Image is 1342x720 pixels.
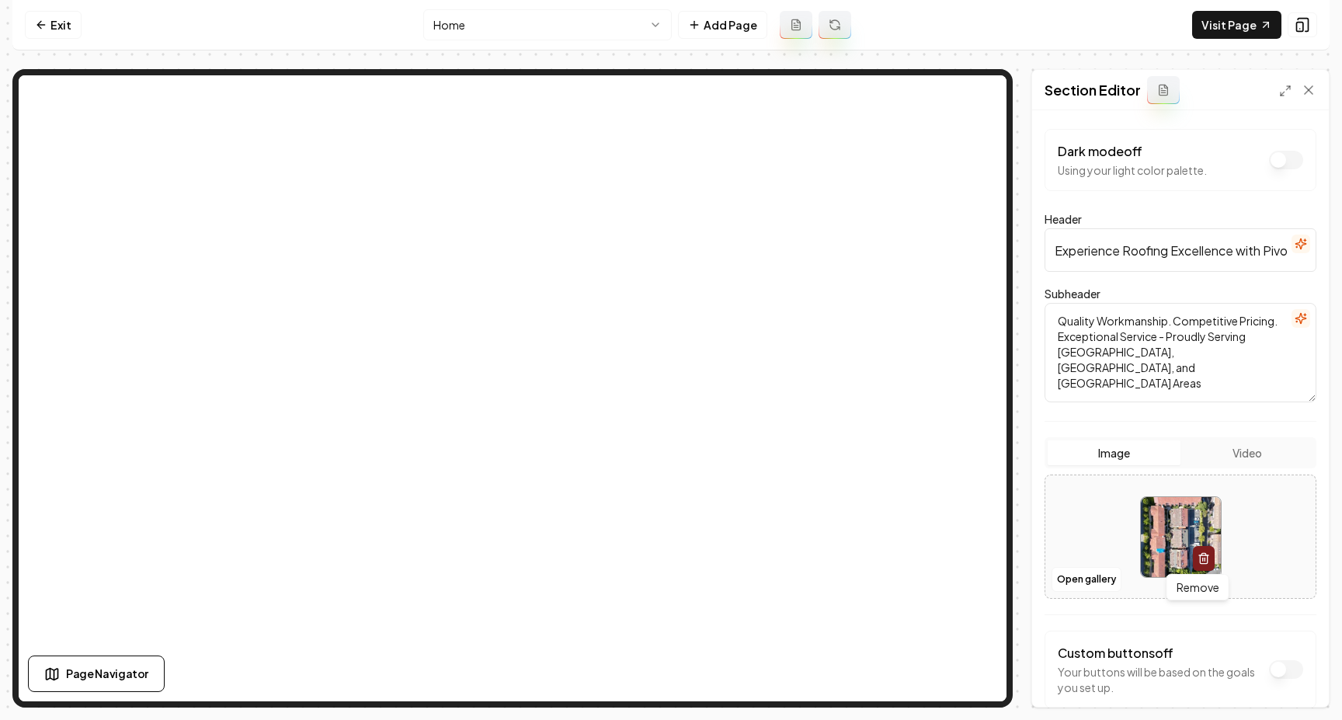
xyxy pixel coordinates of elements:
[1180,440,1313,465] button: Video
[1141,497,1221,577] img: image
[1058,645,1173,661] label: Custom buttons off
[1058,664,1261,695] p: Your buttons will be based on the goals you set up.
[1058,162,1207,178] p: Using your light color palette.
[1058,143,1142,159] label: Dark mode off
[66,666,148,682] span: Page Navigator
[25,11,82,39] a: Exit
[1045,287,1100,301] label: Subheader
[1045,79,1141,101] h2: Section Editor
[678,11,767,39] button: Add Page
[28,656,165,692] button: Page Navigator
[1045,212,1082,226] label: Header
[1147,76,1180,104] button: Add admin section prompt
[780,11,812,39] button: Add admin page prompt
[1048,440,1180,465] button: Image
[819,11,851,39] button: Regenerate page
[1192,11,1281,39] a: Visit Page
[1045,228,1316,272] input: Header
[1166,574,1229,600] div: Remove
[1052,567,1121,592] button: Open gallery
